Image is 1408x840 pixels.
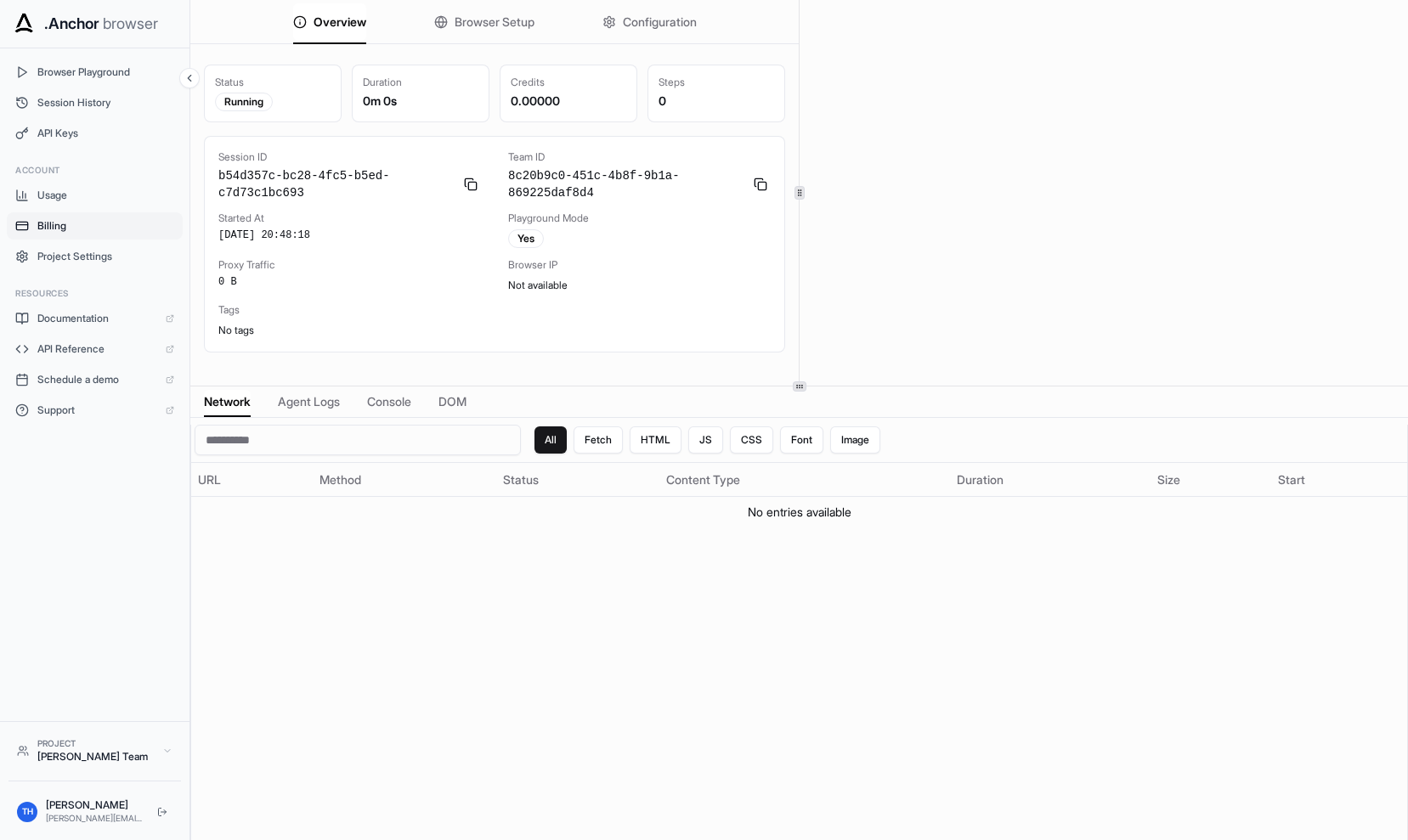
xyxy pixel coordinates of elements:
[37,189,174,202] span: Usage
[7,397,183,424] a: Support
[314,14,366,31] span: Overview
[666,471,943,488] div: Content Type
[508,167,744,201] span: 8c20b9c0-451c-4b8f-9b1a-869225daf8d4
[1157,471,1265,488] div: Size
[7,305,183,332] a: Documentation
[7,89,183,116] button: Session History
[688,426,723,454] button: JS
[179,68,200,88] button: Collapse sidebar
[508,229,544,248] div: Yes
[7,335,183,363] a: API Reference
[730,426,773,454] button: CSS
[218,324,254,336] span: No tags
[37,219,174,233] span: Billing
[37,373,157,386] span: Schedule a demo
[103,12,158,36] span: browser
[204,393,251,410] span: Network
[623,14,697,31] span: Configuration
[511,76,626,89] div: Credits
[15,287,174,300] h3: Resources
[218,275,481,289] div: 0 B
[37,250,174,263] span: Project Settings
[508,258,771,272] div: Browser IP
[1278,471,1400,488] div: Start
[218,167,454,201] span: b54d357c-bc28-4fc5-b5ed-c7d73c1bc693
[7,243,183,270] button: Project Settings
[278,393,340,410] span: Agent Logs
[7,59,183,86] button: Browser Playground
[574,426,623,454] button: Fetch
[22,805,33,818] span: TH
[218,303,771,317] div: Tags
[37,342,157,356] span: API Reference
[7,120,183,147] button: API Keys
[37,65,174,79] span: Browser Playground
[7,182,183,209] button: Usage
[319,471,489,488] div: Method
[659,93,774,110] div: 0
[8,730,181,770] button: Project[PERSON_NAME] Team
[218,150,481,164] div: Session ID
[534,426,567,454] button: All
[503,471,653,488] div: Status
[659,76,774,89] div: Steps
[438,393,467,410] span: DOM
[15,164,174,177] h3: Account
[218,258,481,272] div: Proxy Traffic
[37,312,157,325] span: Documentation
[46,798,144,812] div: [PERSON_NAME]
[37,737,154,750] div: Project
[198,471,306,488] div: URL
[780,426,823,454] button: Font
[44,12,99,36] span: .Anchor
[37,127,174,140] span: API Keys
[215,93,273,111] div: Running
[7,212,183,240] button: Billing
[218,228,481,242] div: [DATE] 20:48:18
[46,812,144,825] div: [PERSON_NAME][EMAIL_ADDRESS][DOMAIN_NAME]
[7,366,183,393] a: Schedule a demo
[215,76,331,89] div: Status
[37,96,174,110] span: Session History
[511,93,626,110] div: 0.00000
[191,497,1407,528] td: No entries available
[508,211,771,225] div: Playground Mode
[218,211,481,225] div: Started At
[363,76,478,89] div: Duration
[630,426,681,454] button: HTML
[37,750,154,764] div: [PERSON_NAME] Team
[10,10,37,37] img: Anchor Icon
[830,426,880,454] button: Image
[957,471,1144,488] div: Duration
[455,14,534,31] span: Browser Setup
[37,403,157,417] span: Support
[508,150,771,164] div: Team ID
[508,279,568,291] span: Not available
[152,802,172,822] button: Logout
[367,393,411,410] span: Console
[363,93,478,110] div: 0m 0s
